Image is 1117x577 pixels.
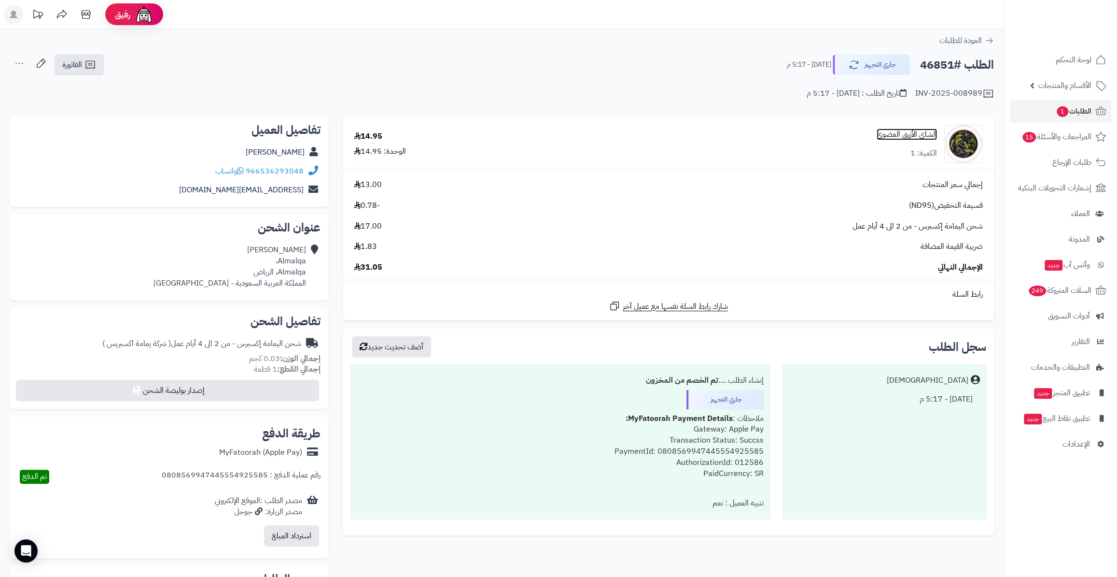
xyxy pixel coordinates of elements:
[938,262,983,273] span: الإجمالي النهائي
[1010,228,1111,251] a: المدونة
[357,371,764,390] div: إنشاء الطلب ....
[1033,386,1090,400] span: تطبيق المتجر
[1062,437,1090,451] span: الإعدادات
[219,447,302,458] div: MyFatoorah (Apple Pay)
[922,179,983,190] span: إجمالي سعر المنتجات
[347,289,990,300] div: رابط السلة
[1072,335,1090,348] span: التقارير
[354,262,382,273] span: 31.05
[1010,125,1111,148] a: المراجعات والأسئلة15
[357,494,764,513] div: تنبيه العميل : نعم
[1010,381,1111,404] a: تطبيق المتجرجديد
[1010,100,1111,123] a: الطلبات1
[920,55,994,75] h2: الطلب #46851
[26,5,50,27] a: تحديثات المنصة
[17,124,321,136] h2: تفاصيل العميل
[686,390,764,409] div: جاري التجهيز
[1010,279,1111,302] a: السلات المتروكة249
[1010,202,1111,225] a: العملاء
[939,35,982,46] span: العودة للطلبات
[945,125,982,163] img: 1715925079-Butterfly%20Pea%20Flower-90x90.jpg
[915,88,994,100] div: INV-2025-008989
[1018,181,1091,195] span: إشعارات التحويلات البنكية
[1034,388,1052,399] span: جديد
[55,54,104,75] a: الفاتورة
[909,200,983,211] span: قسيمة التخفيض(ND95)
[929,341,986,353] h3: سجل الطلب
[1052,156,1091,169] span: طلبات الإرجاع
[246,165,304,177] a: 966536293048
[833,55,910,75] button: جاري التجهيز
[877,129,937,140] a: الشاي الأزرق العضوي
[354,179,382,190] span: 13.00
[1056,53,1091,67] span: لوحة التحكم
[1029,286,1046,296] span: 249
[1057,106,1068,117] span: 1
[262,428,321,439] h2: طريقة الدفع
[1022,132,1036,143] span: 15
[357,409,764,494] div: ملاحظات : Gateway: Apple Pay Transaction Status: Succss PaymentId: 0808569947445554925585 Authori...
[1010,304,1111,328] a: أدوات التسويق
[162,470,321,484] div: رقم عملية الدفع : 0808569947445554925585
[1045,260,1062,271] span: جديد
[354,241,377,252] span: 1.83
[1010,253,1111,276] a: وآتس آبجديد
[1056,104,1091,118] span: الطلبات
[249,353,321,364] small: 0.03 كجم
[246,146,305,158] a: [PERSON_NAME]
[1048,309,1090,323] span: أدوات التسويق
[254,363,321,375] small: 1 قطعة
[115,9,130,20] span: رفيق
[1028,284,1091,297] span: السلات المتروكة
[352,336,431,358] button: أضف تحديث جديد
[646,375,718,386] b: تم الخصم من المخزون
[179,184,304,196] a: [EMAIL_ADDRESS][DOMAIN_NAME]
[1010,330,1111,353] a: التقارير
[626,413,733,424] b: MyFatoorah Payment Details:
[939,35,994,46] a: العودة للطلبات
[1071,207,1090,220] span: العملاء
[354,131,382,142] div: 14.95
[1044,258,1090,272] span: وآتس آب
[787,60,831,70] small: [DATE] - 5:17 م
[280,353,321,364] strong: إجمالي الوزن:
[1010,176,1111,200] a: إشعارات التحويلات البنكية
[354,200,380,211] span: -0.78
[789,390,980,409] div: [DATE] - 5:17 م
[215,165,244,177] a: واتساب
[1010,48,1111,72] a: لوحة التحكم
[921,241,983,252] span: ضريبة القيمة المضافة
[16,380,319,401] button: إصدار بوليصة الشحن
[910,148,937,159] div: الكمية: 1
[1010,151,1111,174] a: طلبات الإرجاع
[623,301,728,312] span: شارك رابط السلة نفسها مع عميل آخر
[354,146,406,157] div: الوحدة: 14.95
[1069,232,1090,246] span: المدونة
[1051,27,1108,47] img: logo-2.png
[102,338,301,349] div: شحن اليمامة إكسبرس - من 2 الى 4 أيام عمل
[354,221,382,232] span: 17.00
[102,338,171,349] span: ( شركة يمامة اكسبريس )
[1021,130,1091,144] span: المراجعات والأسئلة
[17,222,321,233] h2: عنوان الشحن
[1031,361,1090,374] span: التطبيقات والخدمات
[1010,407,1111,430] a: تطبيق نقاط البيعجديد
[62,59,82,71] span: الفاتورة
[264,525,319,547] button: استرداد المبلغ
[807,88,907,99] div: تاريخ الطلب : [DATE] - 5:17 م
[17,316,321,327] h2: تفاصيل الشحن
[1024,414,1042,424] span: جديد
[609,300,728,312] a: شارك رابط السلة نفسها مع عميل آخر
[1023,412,1090,425] span: تطبيق نقاط البيع
[277,363,321,375] strong: إجمالي القطع:
[887,375,968,386] div: [DEMOGRAPHIC_DATA]
[1010,433,1111,456] a: الإعدادات
[22,471,47,482] span: تم الدفع
[14,539,38,563] div: Open Intercom Messenger
[215,506,302,518] div: مصدر الزيارة: جوجل
[154,245,306,288] div: [PERSON_NAME] Almalqa، Almalqa، الرياض المملكة العربية السعودية - [GEOGRAPHIC_DATA]
[852,221,983,232] span: شحن اليمامة إكسبرس - من 2 الى 4 أيام عمل
[1010,356,1111,379] a: التطبيقات والخدمات
[215,495,302,518] div: مصدر الطلب :الموقع الإلكتروني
